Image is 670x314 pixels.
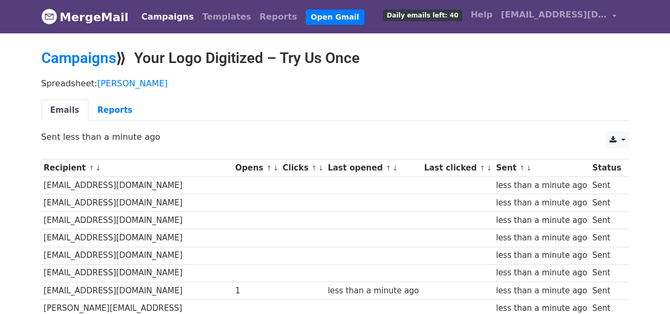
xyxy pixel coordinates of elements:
[273,164,279,172] a: ↓
[41,6,129,28] a: MergeMail
[589,177,623,194] td: Sent
[255,6,301,28] a: Reports
[137,6,198,28] a: Campaigns
[479,164,485,172] a: ↑
[496,214,587,227] div: less than a minute ago
[520,164,525,172] a: ↑
[306,10,364,25] a: Open Gmail
[41,264,233,282] td: [EMAIL_ADDRESS][DOMAIN_NAME]
[386,164,391,172] a: ↑
[496,197,587,209] div: less than a minute ago
[88,100,141,121] a: Reports
[41,78,629,89] p: Spreadsheet:
[496,180,587,192] div: less than a minute ago
[198,6,255,28] a: Templates
[235,285,278,297] div: 1
[589,159,623,177] th: Status
[494,159,590,177] th: Sent
[266,164,272,172] a: ↑
[379,4,466,25] a: Daily emails left: 40
[280,159,325,177] th: Clicks
[318,164,324,172] a: ↓
[41,100,88,121] a: Emails
[589,247,623,264] td: Sent
[41,131,629,142] p: Sent less than a minute ago
[41,229,233,247] td: [EMAIL_ADDRESS][DOMAIN_NAME]
[496,285,587,297] div: less than a minute ago
[41,177,233,194] td: [EMAIL_ADDRESS][DOMAIN_NAME]
[496,249,587,262] div: less than a minute ago
[422,159,494,177] th: Last clicked
[589,229,623,247] td: Sent
[526,164,532,172] a: ↓
[41,282,233,299] td: [EMAIL_ADDRESS][DOMAIN_NAME]
[589,282,623,299] td: Sent
[392,164,398,172] a: ↓
[41,159,233,177] th: Recipient
[589,194,623,212] td: Sent
[311,164,317,172] a: ↑
[97,78,168,88] a: [PERSON_NAME]
[325,159,422,177] th: Last opened
[496,232,587,244] div: less than a minute ago
[88,164,94,172] a: ↑
[496,267,587,279] div: less than a minute ago
[41,212,233,229] td: [EMAIL_ADDRESS][DOMAIN_NAME]
[467,4,497,25] a: Help
[41,247,233,264] td: [EMAIL_ADDRESS][DOMAIN_NAME]
[497,4,621,29] a: [EMAIL_ADDRESS][DOMAIN_NAME]
[41,8,57,24] img: MergeMail logo
[589,264,623,282] td: Sent
[501,8,607,21] span: [EMAIL_ADDRESS][DOMAIN_NAME]
[589,212,623,229] td: Sent
[486,164,492,172] a: ↓
[95,164,101,172] a: ↓
[233,159,280,177] th: Opens
[41,194,233,212] td: [EMAIL_ADDRESS][DOMAIN_NAME]
[328,285,419,297] div: less than a minute ago
[41,49,116,67] a: Campaigns
[383,10,462,21] span: Daily emails left: 40
[41,49,629,67] h2: ⟫ Your Logo Digitized – Try Us Once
